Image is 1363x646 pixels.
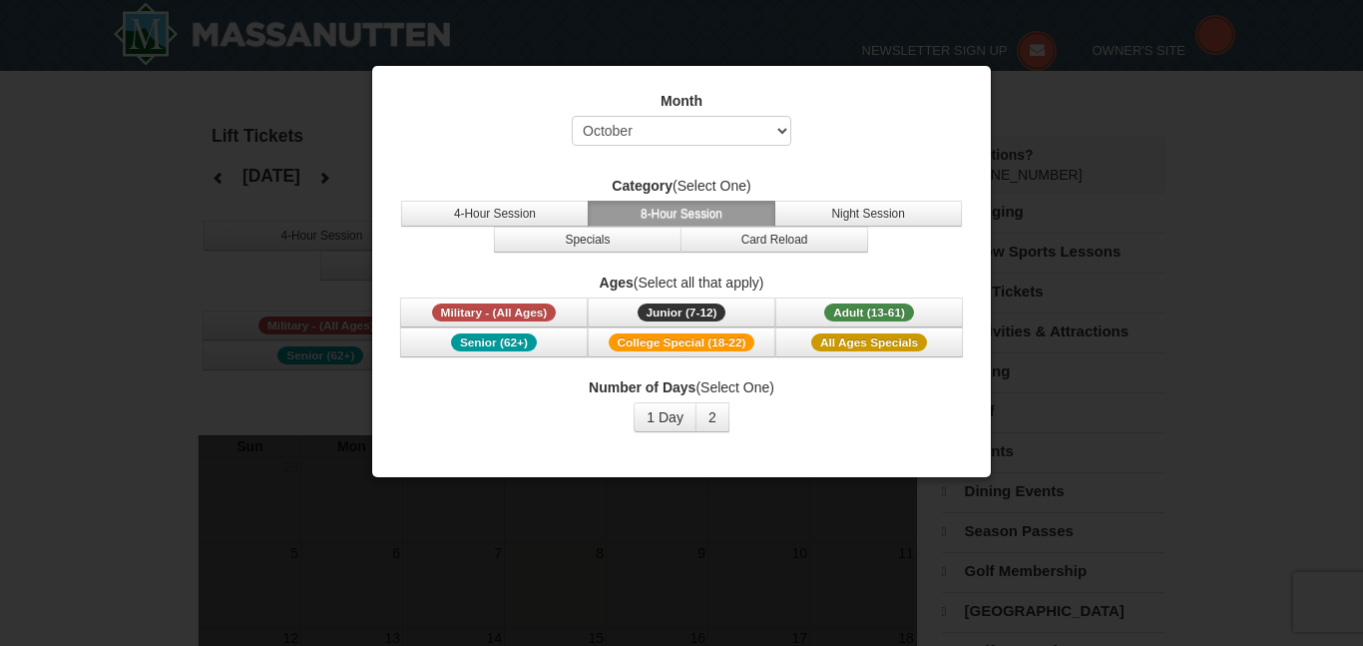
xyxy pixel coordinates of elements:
[609,333,755,351] span: College Special (18-22)
[600,275,634,291] strong: Ages
[661,93,702,109] strong: Month
[401,201,589,227] button: 4-Hour Session
[588,298,775,327] button: Junior (7-12)
[588,201,775,227] button: 8-Hour Session
[588,327,775,357] button: College Special (18-22)
[775,298,963,327] button: Adult (13-61)
[634,402,696,432] button: 1 Day
[774,201,962,227] button: Night Session
[400,298,588,327] button: Military - (All Ages)
[695,402,729,432] button: 2
[397,176,966,196] label: (Select One)
[681,227,868,253] button: Card Reload
[432,304,557,322] span: Military - (All Ages)
[638,304,726,322] span: Junior (7-12)
[589,379,695,395] strong: Number of Days
[397,273,966,293] label: (Select all that apply)
[494,227,681,253] button: Specials
[612,178,673,194] strong: Category
[400,327,588,357] button: Senior (62+)
[451,333,537,351] span: Senior (62+)
[775,327,963,357] button: All Ages Specials
[397,377,966,397] label: (Select One)
[824,304,914,322] span: Adult (13-61)
[811,333,927,351] span: All Ages Specials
